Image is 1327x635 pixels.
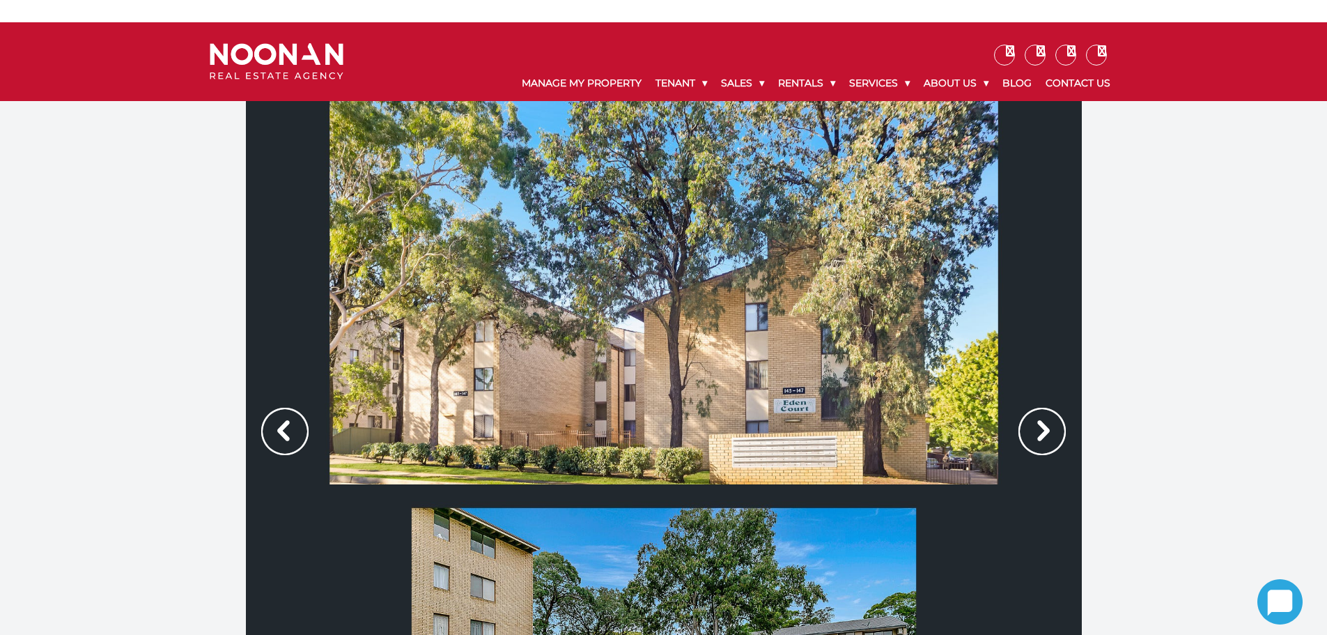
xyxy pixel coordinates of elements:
[261,408,309,455] img: Arrow slider
[1039,66,1117,101] a: Contact Us
[771,66,842,101] a: Rentals
[995,66,1039,101] a: Blog
[649,66,714,101] a: Tenant
[210,43,343,80] img: Noonan Real Estate Agency
[842,66,917,101] a: Services
[515,66,649,101] a: Manage My Property
[714,66,771,101] a: Sales
[1018,408,1066,455] img: Arrow slider
[917,66,995,101] a: About Us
